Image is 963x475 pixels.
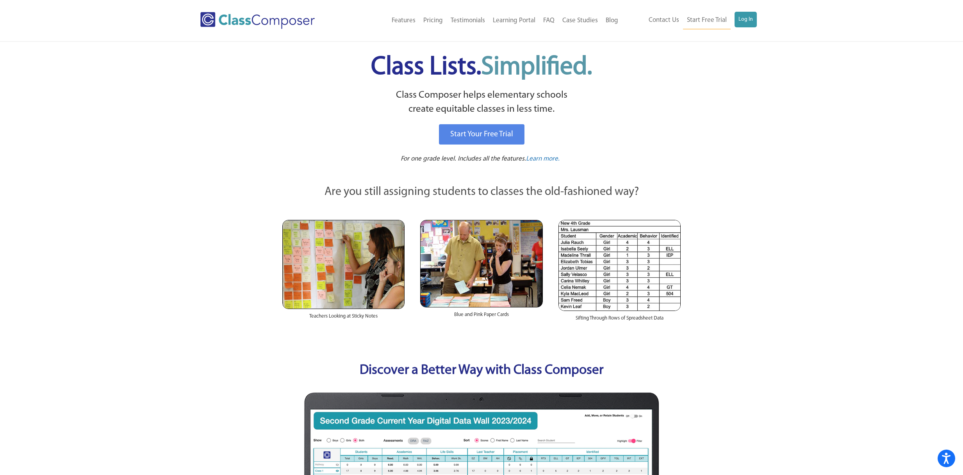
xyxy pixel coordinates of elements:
nav: Header Menu [622,12,757,29]
a: Log In [735,12,757,27]
p: Discover a Better Way with Class Composer [275,361,688,381]
a: Learn more. [526,154,560,164]
span: For one grade level. Includes all the features. [401,155,526,162]
a: Features [388,12,419,29]
nav: Header Menu [347,12,622,29]
a: Start Free Trial [683,12,731,29]
a: Case Studies [558,12,602,29]
img: Teachers Looking at Sticky Notes [282,220,405,309]
div: Sifting Through Rows of Spreadsheet Data [558,311,681,330]
span: Simplified. [481,55,592,80]
a: Learning Portal [489,12,539,29]
div: Teachers Looking at Sticky Notes [282,309,405,328]
div: Blue and Pink Paper Cards [420,307,542,326]
span: Learn more. [526,155,560,162]
img: Spreadsheets [558,220,681,311]
p: Are you still assigning students to classes the old-fashioned way? [282,184,681,201]
a: Blog [602,12,622,29]
img: Blue and Pink Paper Cards [420,220,542,307]
a: Pricing [419,12,447,29]
a: Start Your Free Trial [439,124,524,145]
img: Class Composer [200,12,315,29]
span: Class Lists. [371,55,592,80]
p: Class Composer helps elementary schools create equitable classes in less time. [281,88,682,117]
a: Testimonials [447,12,489,29]
span: Start Your Free Trial [450,130,513,138]
a: Contact Us [645,12,683,29]
a: FAQ [539,12,558,29]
